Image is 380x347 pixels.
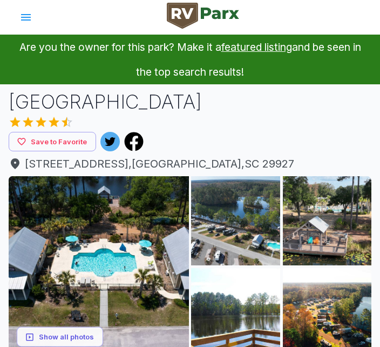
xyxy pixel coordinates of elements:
img: pho_201419275_03.jpg [283,176,371,265]
span: [STREET_ADDRESS] , [GEOGRAPHIC_DATA] , SC 29927 [9,156,371,172]
button: Show all photos [17,327,103,347]
h1: [GEOGRAPHIC_DATA] [9,89,371,116]
p: Are you the owner for this park? Make it a and be seen in the top search results! [13,35,367,84]
a: [STREET_ADDRESS],[GEOGRAPHIC_DATA],SC 29927 [9,156,371,172]
button: account of current user [13,4,39,30]
button: Save to Favorite [9,132,96,152]
img: pho_201419275_02.jpg [191,176,280,265]
a: RVParx Logo [167,3,239,32]
img: RVParx Logo [167,3,239,29]
a: featured listing [221,41,292,54]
